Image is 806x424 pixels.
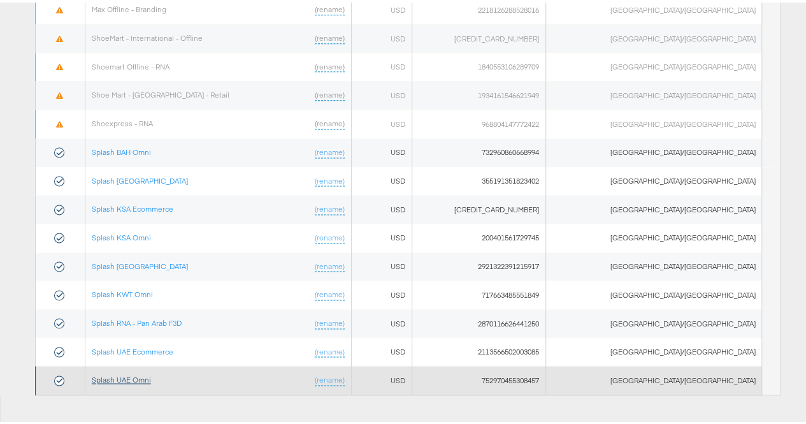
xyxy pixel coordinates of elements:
td: USD [351,107,412,136]
a: (rename) [315,116,345,127]
a: Splash [GEOGRAPHIC_DATA] [92,173,188,183]
td: [GEOGRAPHIC_DATA]/[GEOGRAPHIC_DATA] [546,335,762,364]
td: USD [351,363,412,392]
td: [GEOGRAPHIC_DATA]/[GEOGRAPHIC_DATA] [546,193,762,221]
td: USD [351,193,412,221]
td: 1934161546621949 [412,78,546,107]
td: 355191351823402 [412,164,546,193]
td: USD [351,164,412,193]
td: [GEOGRAPHIC_DATA]/[GEOGRAPHIC_DATA] [546,363,762,392]
td: [GEOGRAPHIC_DATA]/[GEOGRAPHIC_DATA] [546,307,762,335]
td: 968804147772422 [412,107,546,136]
td: [GEOGRAPHIC_DATA]/[GEOGRAPHIC_DATA] [546,164,762,193]
td: USD [351,250,412,279]
a: Splash RNA - Pan Arab F3D [92,316,182,325]
a: ShoeMart - International - Offline [92,31,203,40]
td: USD [351,22,412,50]
td: [GEOGRAPHIC_DATA]/[GEOGRAPHIC_DATA] [546,50,762,79]
td: USD [351,221,412,250]
a: (rename) [315,31,345,41]
a: Splash [GEOGRAPHIC_DATA] [92,259,188,268]
td: USD [351,307,412,335]
a: Splash UAE Ecommerce [92,344,173,354]
a: (rename) [315,372,345,383]
a: Splash BAH Omni [92,145,151,154]
td: 732960860668994 [412,136,546,164]
a: (rename) [315,287,345,298]
a: Splash UAE Omni [92,372,151,382]
td: 2870116626441250 [412,307,546,335]
td: [GEOGRAPHIC_DATA]/[GEOGRAPHIC_DATA] [546,221,762,250]
td: 1840553106289709 [412,50,546,79]
td: USD [351,50,412,79]
td: USD [351,335,412,364]
a: (rename) [315,259,345,270]
a: (rename) [315,230,345,241]
a: (rename) [315,145,345,156]
a: (rename) [315,201,345,212]
td: USD [351,78,412,107]
td: 2921322391215917 [412,250,546,279]
a: (rename) [315,59,345,70]
a: Shoexpress - RNA [92,116,153,126]
td: [GEOGRAPHIC_DATA]/[GEOGRAPHIC_DATA] [546,22,762,50]
a: Max Offline - Branding [92,2,166,11]
td: USD [351,136,412,164]
td: 717663485551849 [412,278,546,307]
td: [CREDIT_CARD_NUMBER] [412,193,546,221]
a: Splash KSA Ecommerce [92,201,173,211]
a: (rename) [315,316,345,326]
a: (rename) [315,2,345,13]
a: Shoe Mart - [GEOGRAPHIC_DATA] - Retail [92,87,229,97]
a: Shoemart Offline - RNA [92,59,169,69]
td: 2113566502003085 [412,335,546,364]
td: [CREDIT_CARD_NUMBER] [412,22,546,50]
a: Splash KWT Omni [92,287,153,296]
td: [GEOGRAPHIC_DATA]/[GEOGRAPHIC_DATA] [546,250,762,279]
a: (rename) [315,173,345,184]
td: [GEOGRAPHIC_DATA]/[GEOGRAPHIC_DATA] [546,78,762,107]
a: Splash KSA Omni [92,230,151,240]
td: USD [351,278,412,307]
td: [GEOGRAPHIC_DATA]/[GEOGRAPHIC_DATA] [546,107,762,136]
a: (rename) [315,87,345,98]
td: [GEOGRAPHIC_DATA]/[GEOGRAPHIC_DATA] [546,278,762,307]
td: [GEOGRAPHIC_DATA]/[GEOGRAPHIC_DATA] [546,136,762,164]
td: 752970455308457 [412,363,546,392]
a: (rename) [315,344,345,355]
td: 200401561729745 [412,221,546,250]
